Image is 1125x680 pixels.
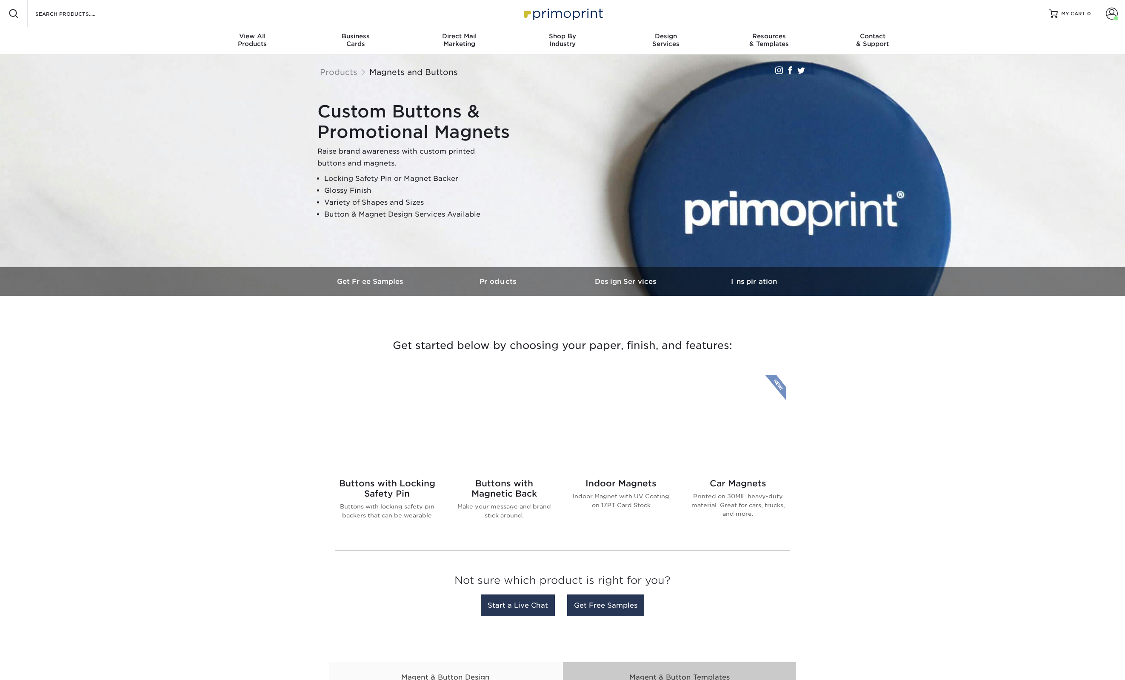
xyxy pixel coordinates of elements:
a: View AllProducts [201,27,304,54]
a: Car Magnets Magnets and Buttons Car Magnets Printed on 30MIL heavy-duty material. Great for cars,... [690,375,786,533]
span: 0 [1087,11,1091,17]
a: Contact& Support [821,27,924,54]
a: Design Services [562,267,690,296]
img: Indoor Magnets Magnets and Buttons [573,375,669,471]
a: Get Free Samples [307,267,435,296]
li: Glossy Finish [324,185,530,197]
h2: Buttons with Locking Safety Pin [339,478,435,499]
h3: Not sure which product is right for you? [335,568,790,597]
input: SEARCH PRODUCTS..... [34,9,117,19]
h3: Get Free Samples [307,277,435,286]
h2: Buttons with Magnetic Back [456,478,552,499]
span: Shop By [511,32,614,40]
a: Resources& Templates [717,27,821,54]
img: Primoprint [520,4,605,23]
div: Industry [511,32,614,48]
h2: Car Magnets [690,478,786,489]
li: Locking Safety Pin or Magnet Backer [324,173,530,185]
img: Buttons with Magnetic Back Magnets and Buttons [456,375,552,471]
span: Business [304,32,408,40]
img: Car Magnets Magnets and Buttons [690,375,786,471]
span: Contact [821,32,924,40]
a: Shop ByIndustry [511,27,614,54]
a: Magnets and Buttons [369,67,458,77]
a: Start a Live Chat [481,594,555,616]
h3: Products [435,277,562,286]
span: MY CART [1061,10,1085,17]
a: BusinessCards [304,27,408,54]
span: View All [201,32,304,40]
h3: Get started below by choosing your paper, finish, and features: [314,326,811,365]
p: Printed on 30MIL heavy-duty material. Great for cars, trucks, and more. [690,492,786,518]
h3: Design Services [562,277,690,286]
div: Products [201,32,304,48]
span: Resources [717,32,821,40]
a: Inspiration [690,267,818,296]
div: & Support [821,32,924,48]
p: Make your message and brand stick around. [456,502,552,520]
p: Indoor Magnet with UV Coating on 17PT Card Stock [573,492,669,509]
a: DesignServices [614,27,717,54]
div: Marketing [408,32,511,48]
span: Direct Mail [408,32,511,40]
h2: Indoor Magnets [573,478,669,489]
a: Buttons with Magnetic Back Magnets and Buttons Buttons with Magnetic Back Make your message and b... [456,375,552,533]
a: Indoor Magnets Magnets and Buttons Indoor Magnets Indoor Magnet with UV Coating on 17PT Card Stock [573,375,669,533]
p: Buttons with locking safety pin backers that can be wearable [339,502,435,520]
img: New Product [765,375,786,400]
h3: Inspiration [690,277,818,286]
li: Variety of Shapes and Sizes [324,197,530,209]
a: Buttons with Locking Safety Pin Magnets and Buttons Buttons with Locking Safety Pin Buttons with ... [339,375,435,533]
li: Button & Magnet Design Services Available [324,209,530,220]
h1: Custom Buttons & Promotional Magnets [317,101,530,142]
a: Products [435,267,562,296]
div: Cards [304,32,408,48]
div: & Templates [717,32,821,48]
a: Direct MailMarketing [408,27,511,54]
span: Design [614,32,717,40]
a: Get Free Samples [567,594,644,616]
a: Products [320,67,357,77]
img: Buttons with Locking Safety Pin Magnets and Buttons [339,375,435,471]
div: Services [614,32,717,48]
p: Raise brand awareness with custom printed buttons and magnets. [317,146,530,169]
